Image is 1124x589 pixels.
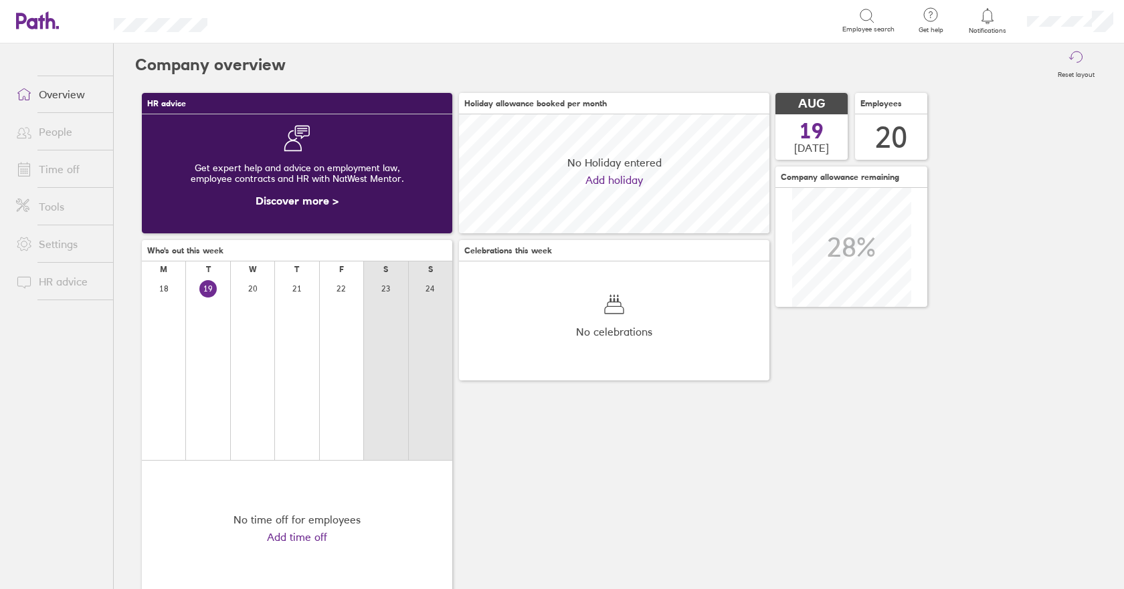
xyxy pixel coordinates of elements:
div: T [206,265,211,274]
a: Discover more > [256,194,339,207]
a: Notifications [966,7,1010,35]
span: Company allowance remaining [781,172,899,182]
span: Get help [909,26,953,34]
a: Tools [5,193,113,220]
a: Time off [5,156,113,183]
span: Notifications [966,27,1010,35]
span: AUG [798,97,825,111]
button: Reset layout [1050,43,1103,86]
div: 20 [875,120,907,154]
div: F [339,265,344,274]
span: Holiday allowance booked per month [464,99,607,108]
span: Employees [860,99,902,108]
div: S [383,265,388,274]
div: M [160,265,167,274]
a: Settings [5,231,113,257]
a: Add time off [267,531,327,543]
a: HR advice [5,268,113,295]
div: T [294,265,299,274]
div: Get expert help and advice on employment law, employee contracts and HR with NatWest Mentor. [153,152,442,195]
span: Celebrations this week [464,246,552,255]
a: Add holiday [585,174,643,186]
span: 19 [800,120,824,142]
div: W [249,265,257,274]
a: People [5,118,113,145]
span: HR advice [147,99,186,108]
span: Who's out this week [147,246,223,255]
a: Overview [5,81,113,108]
div: No time off for employees [233,513,361,525]
label: Reset layout [1050,67,1103,79]
span: [DATE] [794,142,829,154]
h2: Company overview [135,43,286,86]
div: S [428,265,433,274]
span: Employee search [842,25,895,33]
div: Search [244,14,278,26]
span: No celebrations [576,326,652,338]
span: No Holiday entered [567,156,662,168]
